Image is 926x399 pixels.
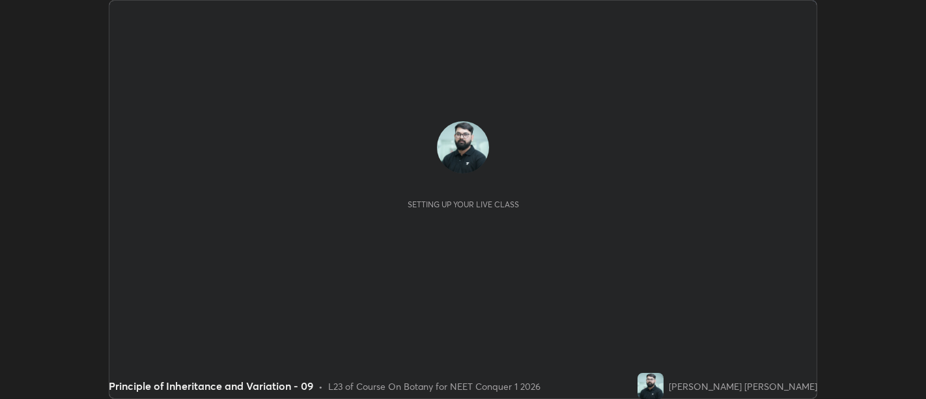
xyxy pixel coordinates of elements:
div: [PERSON_NAME] [PERSON_NAME] [669,379,817,393]
div: • [318,379,323,393]
div: L23 of Course On Botany for NEET Conquer 1 2026 [328,379,540,393]
div: Setting up your live class [408,199,519,209]
img: 962a5ef9ae1549bc87716ea8f1eb62b1.jpg [638,373,664,399]
img: 962a5ef9ae1549bc87716ea8f1eb62b1.jpg [437,121,489,173]
div: Principle of Inheritance and Variation - 09 [109,378,313,394]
